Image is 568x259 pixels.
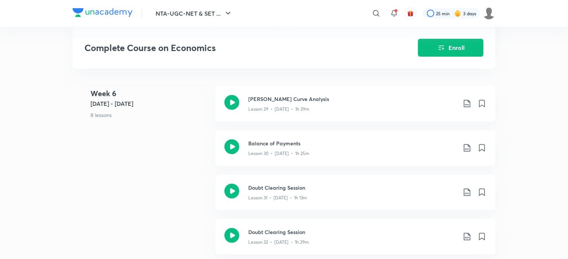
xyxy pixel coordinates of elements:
p: Lesson 30 • [DATE] • 1h 25m [248,150,309,157]
button: Enroll [418,39,484,57]
p: 8 lessons [90,111,210,119]
p: Lesson 29 • [DATE] • 1h 29m [248,106,309,113]
h5: [DATE] - [DATE] [90,99,210,108]
button: avatar [405,7,417,19]
h4: Week 6 [90,88,210,99]
a: [PERSON_NAME] Curve AnalysisLesson 29 • [DATE] • 1h 29m [216,86,495,130]
h3: [PERSON_NAME] Curve Analysis [248,95,457,103]
img: Vinayak Rana [483,7,495,20]
img: streak [454,10,462,17]
a: Balance of PaymentsLesson 30 • [DATE] • 1h 25m [216,130,495,175]
img: avatar [407,10,414,17]
p: Lesson 32 • [DATE] • 1h 29m [248,239,309,246]
img: Company Logo [73,8,133,17]
p: Lesson 31 • [DATE] • 1h 13m [248,195,307,201]
h3: Doubt Clearing Session [248,184,457,192]
h3: Doubt Clearing Session [248,228,457,236]
button: NTA-UGC-NET & SET ... [151,6,237,21]
a: Doubt Clearing SessionLesson 31 • [DATE] • 1h 13m [216,175,495,219]
h3: Balance of Payments [248,139,457,147]
a: Company Logo [73,8,133,19]
h3: Complete Course on Economics [84,42,376,53]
